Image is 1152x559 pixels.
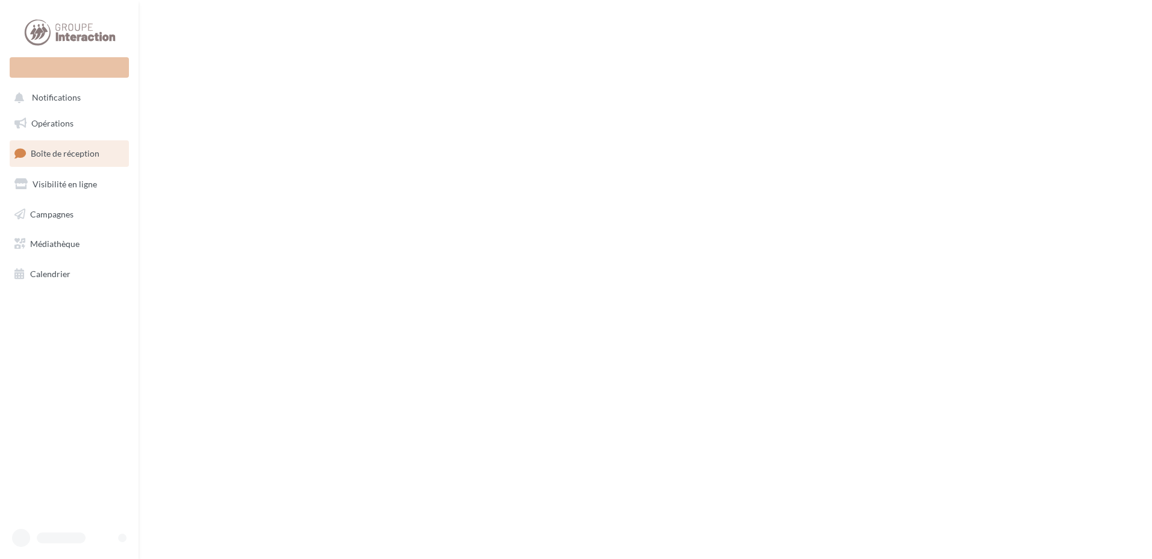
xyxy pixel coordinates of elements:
a: Calendrier [7,261,131,287]
a: Opérations [7,111,131,136]
span: Médiathèque [30,239,80,249]
span: Opérations [31,118,74,128]
span: Boîte de réception [31,148,99,158]
a: Boîte de réception [7,140,131,166]
span: Notifications [32,93,81,103]
div: Nouvelle campagne [10,57,129,78]
span: Calendrier [30,269,70,279]
span: Visibilité en ligne [33,179,97,189]
span: Campagnes [30,208,74,219]
a: Campagnes [7,202,131,227]
a: Médiathèque [7,231,131,257]
a: Visibilité en ligne [7,172,131,197]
